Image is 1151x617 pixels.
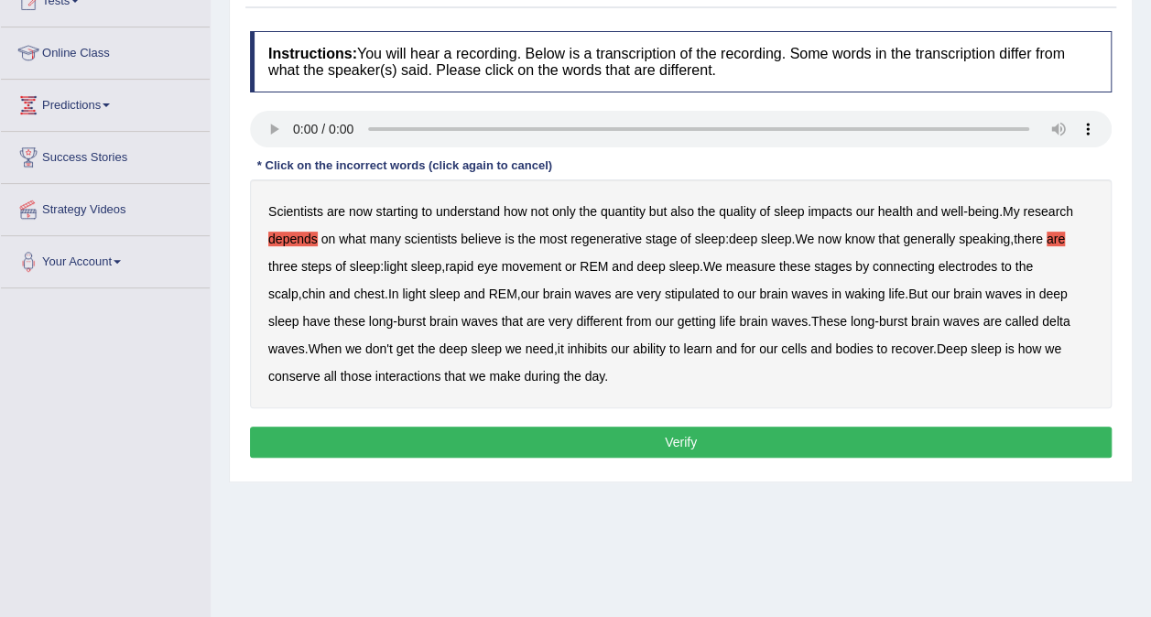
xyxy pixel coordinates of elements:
b: burst [879,314,907,329]
b: and [810,341,831,356]
b: three [268,259,298,274]
b: learn [683,341,711,356]
b: from [625,314,651,329]
b: and [463,287,484,301]
b: stipulated [665,287,720,301]
b: to [1001,259,1012,274]
b: eye [477,259,498,274]
b: these [334,314,365,329]
b: to [421,204,432,219]
b: delta [1042,314,1070,329]
b: sleep [694,232,724,246]
b: long [851,314,874,329]
b: being [968,204,999,219]
b: rapid [445,259,473,274]
b: are [327,204,345,219]
b: the [1015,259,1032,274]
b: These [811,314,847,329]
b: scientists [405,232,458,246]
b: brain [739,314,767,329]
b: very [548,314,572,329]
b: impacts [808,204,852,219]
b: are [983,314,1001,329]
b: we [345,341,362,356]
b: to [723,287,734,301]
a: Strategy Videos [1,184,210,230]
b: waves [575,287,612,301]
b: and [612,259,633,274]
b: the [579,204,596,219]
b: depends [268,232,318,246]
b: waves [268,341,305,356]
b: those [341,369,372,384]
b: how [504,204,527,219]
b: our [521,287,539,301]
div: * Click on the incorrect words (click again to cancel) [250,157,559,174]
div: - . : . , : , . , . , . - . - . , . . [250,179,1112,408]
b: interactions [375,369,441,384]
b: or [565,259,576,274]
b: sleep [971,341,1001,356]
b: our [931,287,950,301]
b: during [524,369,559,384]
b: all [324,369,337,384]
b: we [505,341,522,356]
b: also [670,204,694,219]
b: conserve [268,369,320,384]
b: there [1014,232,1043,246]
b: bodies [835,341,873,356]
b: these [779,259,810,274]
b: measure [725,259,775,274]
b: waves [985,287,1022,301]
b: our [737,287,755,301]
b: the [418,341,435,356]
b: waves [461,314,498,329]
a: Your Account [1,236,210,282]
b: understand [436,204,500,219]
b: to [669,341,680,356]
b: waves [771,314,808,329]
b: our [655,314,673,329]
b: My [1003,204,1020,219]
b: sleep [350,259,380,274]
b: get [396,341,414,356]
b: brain [911,314,939,329]
b: connecting [873,259,935,274]
b: not [530,204,548,219]
b: sleep [471,341,501,356]
b: of [759,204,770,219]
b: scalp [268,287,299,301]
b: have [302,314,330,329]
b: is [1004,341,1014,356]
b: brain [543,287,571,301]
b: deep [439,341,467,356]
b: stages [814,259,852,274]
b: sleep [761,232,791,246]
b: deep [729,232,757,246]
b: long [369,314,393,329]
b: light [402,287,426,301]
b: the [517,232,535,246]
b: most [539,232,567,246]
b: we [1045,341,1061,356]
b: life [888,287,905,301]
b: waves [943,314,980,329]
b: ability [633,341,666,356]
b: brain [759,287,787,301]
b: how [1017,341,1041,356]
b: inhibits [568,341,608,356]
b: sleep [268,314,299,329]
b: life [719,314,735,329]
button: Verify [250,427,1112,458]
b: Instructions: [268,46,357,61]
b: are [614,287,633,301]
b: the [563,369,581,384]
b: need [526,341,554,356]
b: light [384,259,407,274]
a: Success Stories [1,132,210,178]
b: is [505,232,514,246]
b: our [611,341,629,356]
b: but [649,204,667,219]
b: the [698,204,715,219]
b: We [795,232,814,246]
